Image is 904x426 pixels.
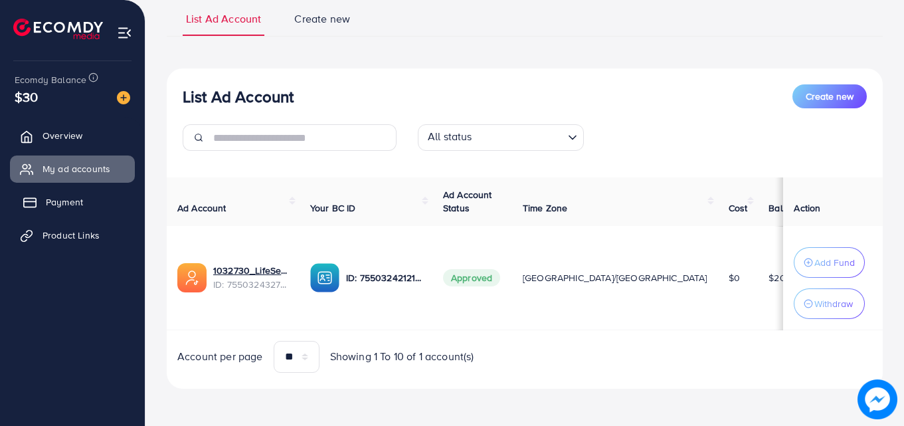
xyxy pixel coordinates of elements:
span: Create new [806,90,854,103]
img: ic-ba-acc.ded83a64.svg [310,263,339,292]
p: Withdraw [814,296,853,312]
span: List Ad Account [186,11,261,27]
img: image [117,91,130,104]
div: <span class='underline'>1032730_LifeSence_1757946911352</span></br>7550324327837892624 [213,264,289,291]
button: Create new [792,84,867,108]
span: Action [794,201,820,215]
span: My ad accounts [43,162,110,175]
span: Your BC ID [310,201,356,215]
span: $30 [15,87,38,106]
span: Ad Account Status [443,188,492,215]
img: menu [117,25,132,41]
img: ic-ads-acc.e4c84228.svg [177,263,207,292]
span: Ecomdy Balance [15,73,86,86]
span: All status [425,126,475,148]
a: My ad accounts [10,156,135,182]
span: Cost [729,201,748,215]
span: Overview [43,129,82,142]
input: Search for option [476,127,563,148]
a: Overview [10,122,135,149]
img: logo [13,19,103,39]
button: Add Fund [794,247,865,278]
a: Payment [10,189,135,215]
span: ID: 7550324327837892624 [213,278,289,291]
span: Showing 1 To 10 of 1 account(s) [330,349,474,364]
span: Payment [46,195,83,209]
a: 1032730_LifeSence_1757946911352 [213,264,289,277]
span: Product Links [43,229,100,242]
span: Time Zone [523,201,567,215]
button: Withdraw [794,288,865,319]
h3: List Ad Account [183,87,294,106]
p: Add Fund [814,255,855,270]
span: Ad Account [177,201,226,215]
p: ID: 7550324212188069889 [346,270,422,286]
span: Approved [443,269,500,286]
span: $0 [729,271,740,284]
span: [GEOGRAPHIC_DATA]/[GEOGRAPHIC_DATA] [523,271,707,284]
span: $20 [768,271,785,284]
a: Product Links [10,222,135,249]
div: Search for option [418,124,584,151]
span: Account per page [177,349,263,364]
span: Create new [294,11,350,27]
span: Balance [768,201,804,215]
img: image [858,379,897,419]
